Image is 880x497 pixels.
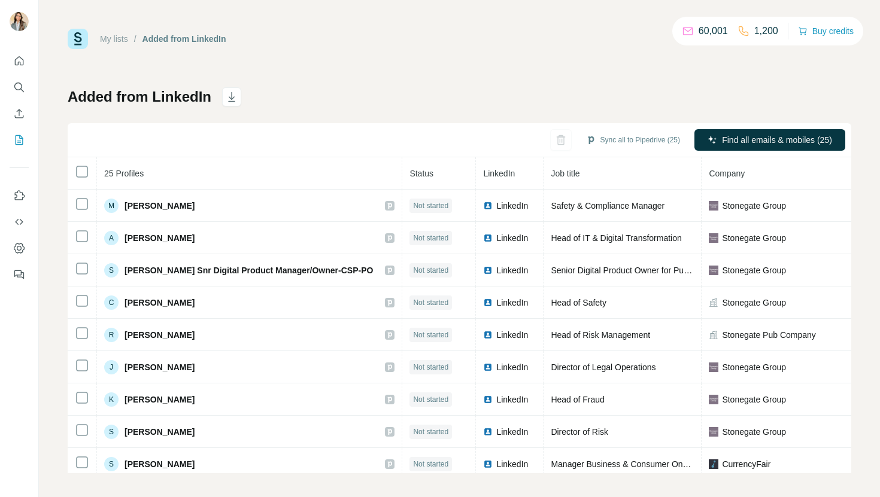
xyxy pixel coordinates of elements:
[125,458,195,470] span: [PERSON_NAME]
[496,329,528,341] span: LinkedIn
[413,265,448,276] span: Not started
[483,298,493,307] img: LinkedIn logo
[104,425,119,439] div: S
[413,330,448,340] span: Not started
[483,330,493,340] img: LinkedIn logo
[722,200,786,212] span: Stonegate Group
[125,329,195,341] span: [PERSON_NAME]
[483,395,493,404] img: LinkedIn logo
[754,24,778,38] p: 1,200
[722,361,786,373] span: Stonegate Group
[10,103,29,124] button: Enrich CSV
[722,264,786,276] span: Stonegate Group
[68,29,88,49] img: Surfe Logo
[551,330,650,340] span: Head of Risk Management
[125,297,195,309] span: [PERSON_NAME]
[483,427,493,437] img: LinkedIn logo
[578,131,688,149] button: Sync all to Pipedrive (25)
[104,295,119,310] div: C
[699,24,728,38] p: 60,001
[10,211,29,233] button: Use Surfe API
[709,201,718,211] img: company-logo
[722,232,786,244] span: Stonegate Group
[551,169,579,178] span: Job title
[104,199,119,213] div: M
[104,328,119,342] div: R
[10,264,29,285] button: Feedback
[125,394,195,405] span: [PERSON_NAME]
[125,426,195,438] span: [PERSON_NAME]
[483,362,493,372] img: LinkedIn logo
[100,34,128,44] a: My lists
[483,169,515,178] span: LinkedIn
[125,264,373,276] span: [PERSON_NAME] Snr Digital Product Manager/Owner-CSP-PO
[694,129,845,151] button: Find all emails & mobiles (25)
[722,394,786,405] span: Stonegate Group
[496,200,528,212] span: LinkedIn
[413,233,448,243] span: Not started
[10,237,29,259] button: Dashboard
[10,185,29,206] button: Use Surfe on LinkedIn
[104,360,119,374] div: J
[483,459,493,469] img: LinkedIn logo
[551,395,605,404] span: Head of Fraud
[104,392,119,407] div: K
[551,266,768,275] span: Senior Digital Product Owner for Pub Partners Onboarding
[709,395,718,404] img: company-logo
[483,233,493,243] img: LinkedIn logo
[496,232,528,244] span: LinkedIn
[709,427,718,437] img: company-logo
[10,129,29,151] button: My lists
[413,297,448,308] span: Not started
[496,361,528,373] span: LinkedIn
[409,169,433,178] span: Status
[722,134,832,146] span: Find all emails & mobiles (25)
[798,23,854,39] button: Buy credits
[68,87,211,106] h1: Added from LinkedIn
[709,266,718,275] img: company-logo
[10,77,29,98] button: Search
[413,426,448,437] span: Not started
[551,233,681,243] span: Head of IT & Digital Transformation
[483,266,493,275] img: LinkedIn logo
[551,427,608,437] span: Director of Risk
[496,297,528,309] span: LinkedIn
[551,201,664,211] span: Safety & Compliance Manager
[551,362,656,372] span: Director of Legal Operations
[722,329,815,341] span: Stonegate Pub Company
[709,459,718,469] img: company-logo
[551,298,606,307] span: Head of Safety
[134,33,136,45] li: /
[413,200,448,211] span: Not started
[722,458,770,470] span: CurrencyFair
[709,362,718,372] img: company-logo
[413,459,448,469] span: Not started
[551,459,715,469] span: Manager Business & Consumer Onboarding
[104,231,119,245] div: A
[496,426,528,438] span: LinkedIn
[496,458,528,470] span: LinkedIn
[125,361,195,373] span: [PERSON_NAME]
[104,457,119,471] div: S
[142,33,226,45] div: Added from LinkedIn
[413,394,448,405] span: Not started
[104,263,119,278] div: S
[125,232,195,244] span: [PERSON_NAME]
[10,50,29,72] button: Quick start
[413,362,448,373] span: Not started
[496,394,528,405] span: LinkedIn
[125,200,195,212] span: [PERSON_NAME]
[709,169,745,178] span: Company
[483,201,493,211] img: LinkedIn logo
[722,426,786,438] span: Stonegate Group
[104,169,144,178] span: 25 Profiles
[709,233,718,243] img: company-logo
[10,12,29,31] img: Avatar
[496,264,528,276] span: LinkedIn
[722,297,786,309] span: Stonegate Group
